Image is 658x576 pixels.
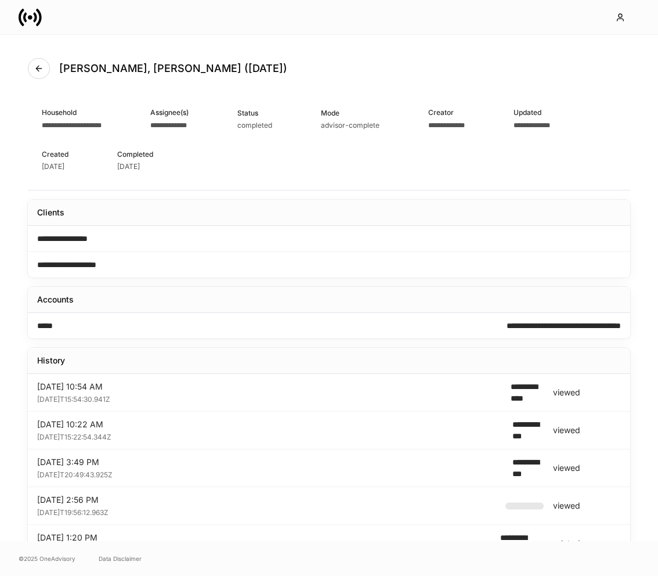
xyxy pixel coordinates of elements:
[117,149,153,160] div: Completed
[99,554,142,563] a: Data Disclaimer
[37,494,496,506] div: [DATE] 2:56 PM
[37,532,491,543] div: [DATE] 1:20 PM
[553,387,580,398] div: viewed
[37,430,503,442] div: [DATE]T15:22:54.344Z
[37,506,496,517] div: [DATE]T19:56:12.963Z
[37,419,503,430] div: [DATE] 10:22 AM
[42,149,68,160] div: Created
[117,162,140,171] div: [DATE]
[514,107,550,118] div: Updated
[553,424,580,436] div: viewed
[37,381,501,393] div: [DATE] 10:54 AM
[553,500,580,512] div: viewed
[42,107,102,118] div: Household
[59,62,287,75] h4: [PERSON_NAME], [PERSON_NAME] ([DATE])
[37,294,74,305] div: Accounts
[150,107,189,118] div: Assignee(s)
[321,107,379,118] div: Mode
[237,107,272,118] div: Status
[37,393,501,404] div: [DATE]T15:54:30.941Z
[37,207,64,218] div: Clients
[19,554,75,563] span: © 2025 OneAdvisory
[42,162,64,171] div: [DATE]
[237,121,272,130] div: completed
[553,462,580,474] div: viewed
[428,107,465,118] div: Creator
[540,538,580,549] div: completed
[321,121,379,130] div: advisor-complete
[37,468,503,480] div: [DATE]T20:49:43.925Z
[37,355,65,366] div: History
[37,456,503,468] div: [DATE] 3:49 PM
